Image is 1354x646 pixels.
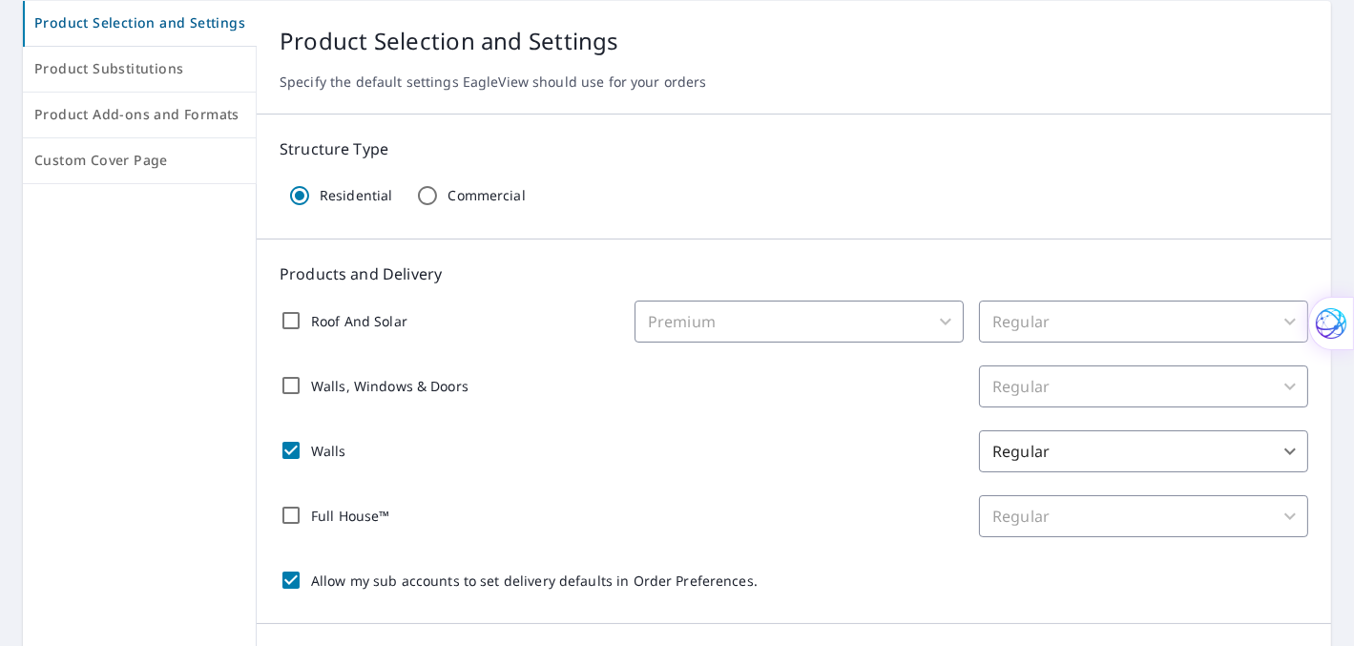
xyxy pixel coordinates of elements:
div: Premium [635,301,964,343]
p: Walls, Windows & Doors [311,376,469,396]
div: Regular [979,495,1308,537]
div: Regular [979,365,1308,407]
p: Products and Delivery [280,262,1308,285]
p: Allow my sub accounts to set delivery defaults in Order Preferences. [311,571,758,591]
p: Walls [311,441,346,461]
p: Specify the default settings EagleView should use for your orders [280,73,1308,91]
p: Product Selection and Settings [280,24,1308,58]
div: tab-list [23,1,257,184]
div: Regular [979,301,1308,343]
div: Regular [979,430,1308,472]
p: Residential [320,187,392,204]
p: Structure Type [280,137,1308,160]
span: Product Substitutions [34,57,244,81]
span: Product Add-ons and Formats [34,103,244,127]
p: Full House™ [311,506,389,526]
p: Commercial [448,187,525,204]
span: Custom Cover Page [34,149,244,173]
p: Roof And Solar [311,311,407,331]
span: Product Selection and Settings [34,11,245,35]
